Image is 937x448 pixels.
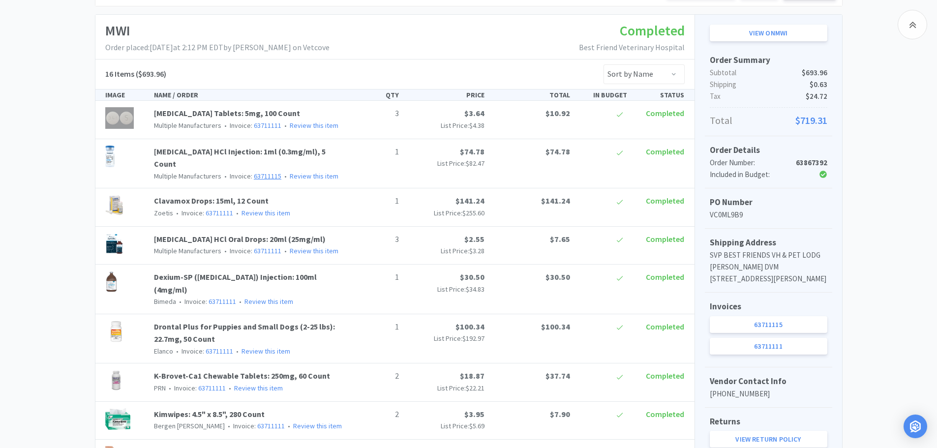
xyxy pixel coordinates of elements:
p: 3 [350,233,399,246]
img: 8a340eb6b51d43a4a1deb56ddc061e32_10162.png [105,408,131,430]
a: Dexium-SP ([MEDICAL_DATA]) Injection: 100ml (4mg/ml) [154,272,317,295]
span: $7.90 [550,409,570,419]
a: 63711111 [206,347,233,356]
p: 3 [350,107,399,120]
span: $37.74 [545,371,570,381]
a: 63711111 [257,421,285,430]
span: $100.34 [455,322,484,331]
span: $18.87 [460,371,484,381]
a: Drontal Plus for Puppies and Small Dogs (2-25 lbs): 22.7mg, 50 Count [154,322,335,344]
span: $3.28 [469,246,484,255]
a: 63711111 [206,209,233,217]
span: • [283,121,288,130]
span: $2.55 [464,234,484,244]
span: Bergen [PERSON_NAME] [154,421,225,430]
h5: Vendor Contact Info [710,375,827,388]
span: Completed [646,147,684,156]
span: $10.92 [545,108,570,118]
img: bcb2859416ee478593085acbd13edb53_118.png [105,195,123,216]
span: Multiple Manufacturers [154,246,221,255]
a: Review this item [290,121,338,130]
span: • [226,421,232,430]
span: 16 Items [105,69,134,79]
div: Included in Budget: [710,169,788,180]
p: List Price: [407,333,484,344]
span: $30.50 [460,272,484,282]
p: Best Friend Veterinary Hospital [579,41,685,54]
span: • [178,297,183,306]
p: 2 [350,408,399,421]
a: K-Brovet-Ca1 Chewable Tablets: 250mg, 60 Count [154,371,330,381]
span: $74.78 [545,147,570,156]
span: Completed [646,196,684,206]
a: 63711111 [254,121,281,130]
div: IMAGE [101,90,151,100]
p: Total [710,113,827,128]
a: Review this item [242,347,290,356]
p: 1 [350,146,399,158]
span: $3.64 [464,108,484,118]
p: 1 [350,321,399,333]
span: $5.69 [469,421,484,430]
span: Multiple Manufacturers [154,121,221,130]
span: Zoetis [154,209,173,217]
p: [PHONE_NUMBER] [710,388,827,400]
span: • [238,297,243,306]
span: • [175,347,180,356]
span: • [223,121,228,130]
span: $4.38 [469,121,484,130]
span: Completed [620,22,685,39]
h5: Invoices [710,300,827,313]
span: Invoice: [166,384,226,392]
span: • [235,209,240,217]
div: TOTAL [488,90,574,100]
span: PRN [154,384,166,392]
span: Completed [646,108,684,118]
span: Invoice: [221,246,281,255]
span: $0.63 [810,79,827,90]
a: 63711115 [710,316,827,333]
a: View onMWI [710,25,827,41]
span: $719.31 [795,113,827,128]
p: List Price: [407,245,484,256]
span: • [175,209,180,217]
span: • [283,246,288,255]
span: Multiple Manufacturers [154,172,221,180]
p: Order placed: [DATE] at 2:12 PM EDT by [PERSON_NAME] on Vetcove [105,41,330,54]
p: List Price: [407,383,484,393]
p: List Price: [407,120,484,131]
span: $141.24 [455,196,484,206]
span: Invoice: [173,347,233,356]
a: 63711111 [209,297,236,306]
p: Shipping [710,79,827,90]
span: Invoice: [225,421,285,430]
span: • [235,347,240,356]
h5: Shipping Address [710,236,827,249]
span: Completed [646,409,684,419]
span: $30.50 [545,272,570,282]
span: Completed [646,371,684,381]
h5: ($693.96) [105,68,166,81]
p: SVP BEST FRIENDS VH & PET LODG [PERSON_NAME] DVM [STREET_ADDRESS][PERSON_NAME] [710,249,827,285]
p: List Price: [407,420,484,431]
a: Review this item [290,246,338,255]
a: [MEDICAL_DATA] HCl Injection: 1ml (0.3mg/ml), 5 Count [154,147,326,169]
img: ac1e1ef4c333418c8f1237bb6f77bdfb_6480.png [105,271,118,293]
span: $141.24 [541,196,570,206]
a: 63711111 [710,338,827,355]
p: Tax [710,90,827,102]
div: QTY [346,90,403,100]
span: $7.65 [550,234,570,244]
span: $74.78 [460,147,484,156]
a: Review this item [290,172,338,180]
span: • [223,172,228,180]
div: STATUS [631,90,688,100]
a: [MEDICAL_DATA] Tablets: 5mg, 100 Count [154,108,300,118]
div: Open Intercom Messenger [904,415,927,438]
h1: MWI [105,20,330,42]
span: Completed [646,272,684,282]
span: $82.47 [466,159,484,168]
a: View Return Policy [710,431,827,448]
p: List Price: [407,208,484,218]
span: Invoice: [221,172,281,180]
